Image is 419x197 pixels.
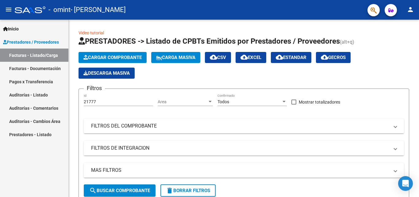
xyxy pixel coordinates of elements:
mat-icon: delete [166,187,173,194]
mat-icon: menu [5,6,12,13]
span: Borrar Filtros [166,188,210,193]
span: - [PERSON_NAME] [71,3,126,17]
mat-icon: person [407,6,414,13]
app-download-masive: Descarga masiva de comprobantes (adjuntos) [79,68,135,79]
button: Borrar Filtros [160,184,216,197]
mat-panel-title: FILTROS DE INTEGRACION [91,145,389,152]
mat-icon: cloud_download [276,53,283,61]
button: Estandar [271,52,311,63]
span: Todos [217,99,229,104]
button: CSV [205,52,231,63]
span: PRESTADORES -> Listado de CPBTs Emitidos por Prestadores / Proveedores [79,37,340,45]
button: Cargar Comprobante [79,52,147,63]
mat-expansion-panel-header: MAS FILTROS [84,163,404,178]
span: - omint [48,3,71,17]
span: (alt+q) [340,39,354,45]
span: EXCEL [240,55,261,60]
h3: Filtros [84,84,105,93]
mat-icon: cloud_download [210,53,217,61]
span: Inicio [3,26,19,32]
button: Carga Masiva [151,52,200,63]
mat-panel-title: MAS FILTROS [91,167,389,174]
mat-panel-title: FILTROS DEL COMPROBANTE [91,123,389,129]
span: Estandar [276,55,306,60]
mat-expansion-panel-header: FILTROS DEL COMPROBANTE [84,119,404,133]
mat-icon: cloud_download [321,53,328,61]
span: Carga Masiva [156,55,195,60]
mat-expansion-panel-header: FILTROS DE INTEGRACION [84,141,404,156]
span: Mostrar totalizadores [299,98,340,106]
div: Open Intercom Messenger [398,176,413,191]
span: Prestadores / Proveedores [3,39,59,45]
button: Gecros [316,52,351,63]
mat-icon: cloud_download [240,53,248,61]
span: Buscar Comprobante [89,188,150,193]
button: EXCEL [236,52,266,63]
span: Cargar Comprobante [83,55,142,60]
button: Descarga Masiva [79,68,135,79]
button: Buscar Comprobante [84,184,156,197]
span: Area [158,99,207,104]
span: CSV [210,55,226,60]
mat-icon: search [89,187,97,194]
a: Video tutorial [79,30,104,35]
span: Gecros [321,55,346,60]
span: Descarga Masiva [83,70,130,76]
